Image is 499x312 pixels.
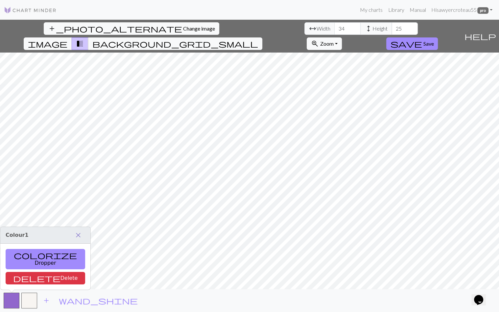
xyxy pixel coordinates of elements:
[183,25,215,32] span: Change image
[407,3,428,16] a: Manual
[28,39,67,48] span: image
[320,40,334,47] span: Zoom
[6,232,29,238] span: Colour 1
[311,39,319,48] span: zoom_in
[92,39,258,48] span: background_grid_small
[462,20,499,53] button: Help
[6,272,85,284] button: Delete color
[14,251,77,260] span: colorize
[471,286,492,305] iframe: chat widget
[4,6,57,14] img: Logo
[13,274,60,283] span: delete
[307,37,342,50] button: Zoom
[385,3,407,16] a: Library
[71,230,85,241] button: Close
[59,296,138,305] span: wand_shine
[386,37,438,50] button: Save
[6,249,85,269] button: Pick a colour from the image
[38,294,55,307] button: Add color
[365,24,372,33] span: height
[357,3,385,16] a: My charts
[391,39,422,48] span: save
[48,24,182,33] span: add_photo_alternate
[76,39,84,48] span: transition_fade
[309,24,317,33] span: arrow_range
[464,32,496,41] span: help
[74,231,82,240] span: close
[372,25,388,33] span: Height
[477,7,488,14] span: pro
[55,294,142,307] button: Auto pick colours
[428,3,495,16] a: Hisawyercroteau55 pro
[423,40,434,47] span: Save
[317,25,330,33] span: Width
[44,22,219,35] button: Change image
[42,296,50,305] span: add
